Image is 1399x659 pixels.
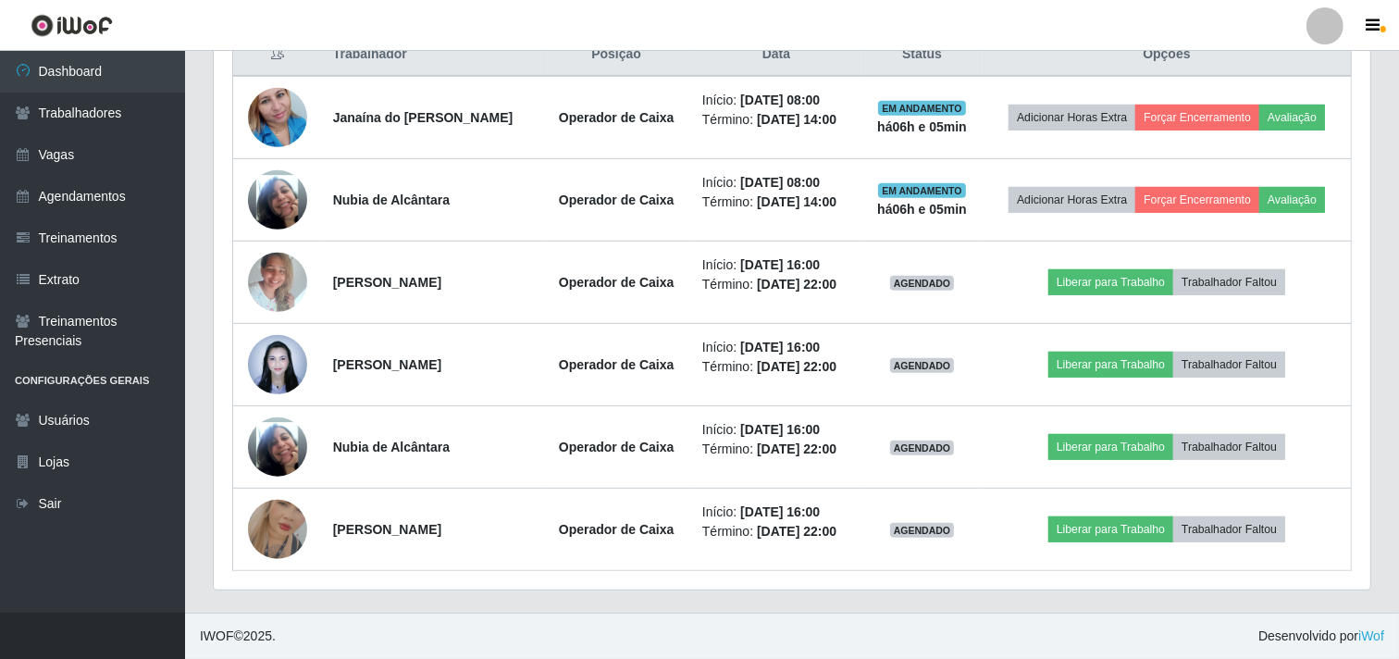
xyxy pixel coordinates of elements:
span: AGENDADO [890,358,955,373]
li: Início: [702,420,850,440]
span: AGENDADO [890,523,955,538]
time: [DATE] 14:00 [757,112,836,127]
span: EM ANDAMENTO [878,101,966,116]
time: [DATE] 22:00 [757,277,836,292]
li: Término: [702,275,850,294]
li: Início: [702,255,850,275]
img: 1743966945864.jpeg [248,147,307,253]
button: Forçar Encerramento [1135,105,1259,131]
img: 1756495513119.jpeg [248,477,307,582]
button: Liberar para Trabalho [1048,269,1173,295]
li: Término: [702,440,850,459]
span: EM ANDAMENTO [878,183,966,198]
time: [DATE] 08:00 [740,93,820,107]
th: Trabalhador [322,33,542,77]
span: AGENDADO [890,276,955,291]
strong: Janaína do [PERSON_NAME] [333,110,513,125]
time: [DATE] 16:00 [740,340,820,354]
button: Liberar para Trabalho [1048,352,1173,378]
img: CoreUI Logo [31,14,113,37]
img: 1681680299793.jpeg [248,65,307,170]
time: [DATE] 22:00 [757,359,836,374]
button: Liberar para Trabalho [1048,434,1173,460]
li: Início: [702,173,850,193]
img: 1742846870859.jpeg [248,325,307,404]
button: Trabalhador Faltou [1173,269,1285,295]
strong: Operador de Caixa [559,110,675,125]
span: IWOF [200,628,234,643]
li: Término: [702,522,850,541]
img: 1743966945864.jpeg [248,394,307,500]
button: Avaliação [1259,105,1325,131]
strong: há 06 h e 05 min [877,202,967,217]
span: AGENDADO [890,441,955,455]
a: iWof [1358,628,1384,643]
button: Avaliação [1259,187,1325,213]
strong: Operador de Caixa [559,275,675,290]
strong: Nubia de Alcântara [333,193,450,207]
strong: há 06 h e 05 min [877,119,967,134]
th: Posição [541,33,691,77]
img: 1740601468403.jpeg [248,242,307,321]
li: Início: [702,338,850,357]
li: Término: [702,110,850,130]
span: Desenvolvido por [1258,627,1384,646]
time: [DATE] 14:00 [757,194,836,209]
button: Trabalhador Faltou [1173,516,1285,542]
button: Liberar para Trabalho [1048,516,1173,542]
time: [DATE] 22:00 [757,524,836,539]
button: Adicionar Horas Extra [1009,187,1135,213]
li: Início: [702,503,850,522]
time: [DATE] 16:00 [740,257,820,272]
time: [DATE] 16:00 [740,422,820,437]
time: [DATE] 22:00 [757,441,836,456]
time: [DATE] 08:00 [740,175,820,190]
li: Término: [702,357,850,377]
button: Trabalhador Faltou [1173,434,1285,460]
th: Data [691,33,861,77]
li: Início: [702,91,850,110]
span: © 2025 . [200,627,276,646]
th: Opções [983,33,1351,77]
li: Término: [702,193,850,212]
time: [DATE] 16:00 [740,504,820,519]
button: Trabalhador Faltou [1173,352,1285,378]
button: Adicionar Horas Extra [1009,105,1135,131]
th: Status [861,33,983,77]
strong: Operador de Caixa [559,193,675,207]
strong: Operador de Caixa [559,357,675,372]
strong: [PERSON_NAME] [333,357,441,372]
strong: Operador de Caixa [559,522,675,537]
strong: [PERSON_NAME] [333,522,441,537]
button: Forçar Encerramento [1135,187,1259,213]
strong: Operador de Caixa [559,440,675,454]
strong: Nubia de Alcântara [333,440,450,454]
strong: [PERSON_NAME] [333,275,441,290]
